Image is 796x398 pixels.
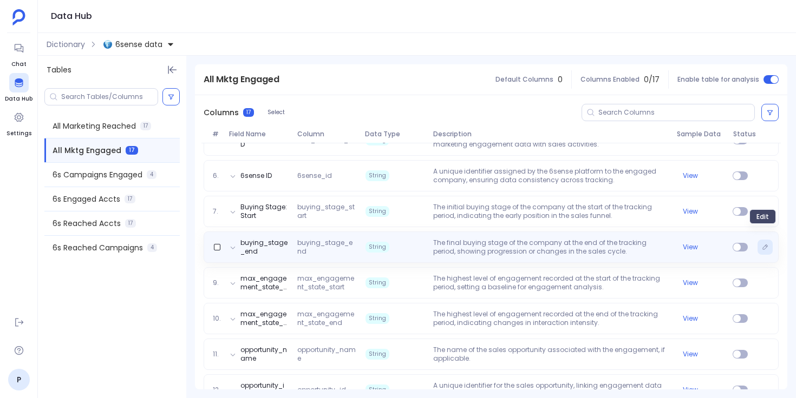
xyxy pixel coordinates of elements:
span: 17 [125,219,136,228]
span: Field Name [225,130,293,138]
span: 7. [208,207,225,216]
span: # [208,130,225,138]
button: buying_stage_end [240,238,289,256]
button: View [683,171,698,180]
span: Data Type [361,130,429,138]
span: String [366,384,389,395]
span: Settings [6,129,31,138]
span: Chat [9,60,29,69]
span: Description [429,130,673,138]
span: All Mktg Engaged [53,145,121,156]
a: Chat [9,38,29,69]
button: Select [260,105,292,120]
span: String [366,242,389,253]
span: 0 / 17 [644,74,660,85]
p: The final buying stage of the company at the end of the tracking period, showing progression or c... [429,238,672,256]
button: View [683,278,698,287]
span: String [366,170,389,181]
p: The name of the sales opportunity associated with the engagement, if applicable. [429,346,672,363]
span: 6s Reached Campaigns [53,242,143,253]
span: Sample Data [673,130,729,138]
span: Status [729,130,752,138]
span: 11. [208,350,225,359]
div: Tables [38,56,186,84]
p: The initial buying stage of the company at the start of the tracking period, indicating the early... [429,203,672,220]
span: 17 [125,195,135,203]
span: max_engagement_state_end [293,310,361,327]
button: max_engagement_state_start [240,274,289,291]
img: iceberg.svg [103,40,112,49]
span: 17 [126,146,138,155]
button: View [683,207,698,216]
button: Hide Tables [165,62,180,77]
button: Buying Stage: Start [240,203,289,220]
span: max_engagement_state_start [293,274,361,291]
button: 6sense ID [240,171,272,180]
button: max_engagement_state_end [240,310,289,327]
span: String [366,349,389,360]
input: Search Tables/Columns [61,92,158,101]
button: View [683,386,698,394]
span: 6sense data [115,39,162,50]
span: Default Columns [495,75,553,84]
a: P [8,369,30,390]
span: 6s Campaigns Engaged [53,169,142,180]
span: Data Hub [5,95,32,103]
span: buying_stage_start [293,203,361,220]
span: 4 [147,170,156,179]
button: View [683,314,698,323]
button: Edit [758,240,773,255]
button: 6sense data [101,36,177,53]
span: Enable table for analysis [677,75,759,84]
span: Columns Enabled [580,75,640,84]
span: String [366,313,389,324]
a: Settings [6,108,31,138]
span: buying_stage_end [293,238,361,256]
h1: Data Hub [51,9,92,24]
span: String [366,206,389,217]
span: 6s Engaged Accts [53,194,120,204]
span: 4 [147,243,157,252]
a: Data Hub [5,73,32,103]
span: Dictionary [47,39,85,50]
span: 17 [243,108,254,117]
p: A unique identifier assigned by the 6sense platform to the engaged company, ensuring data consist... [429,167,672,184]
span: All Mktg Engaged [204,73,279,86]
button: opportunity_name [240,346,289,363]
span: All Marketing Reached [53,121,136,131]
p: The highest level of engagement recorded at the start of the tracking period, setting a baseline ... [429,274,672,291]
span: Columns [204,107,239,118]
input: Search Columns [598,108,754,117]
span: Column [293,130,361,138]
div: Edit [749,209,776,224]
p: The highest level of engagement recorded at the end of the tracking period, indicating changes in... [429,310,672,327]
span: opportunity_id [293,386,361,394]
span: 10. [208,314,225,323]
span: 17 [140,122,151,130]
span: 6sense_id [293,171,361,180]
span: 0 [558,74,563,85]
button: View [683,350,698,359]
span: 12. [208,386,225,394]
span: 6. [208,171,225,180]
span: opportunity_name [293,346,361,363]
span: String [366,277,389,288]
span: 6s Reached Accts [53,218,121,229]
span: 9. [208,278,225,287]
img: petavue logo [12,9,25,25]
button: View [683,243,698,251]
